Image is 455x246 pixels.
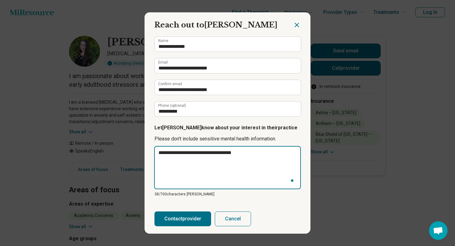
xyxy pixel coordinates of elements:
label: Name [158,39,168,43]
label: Confirm email [158,82,182,86]
button: Cancel [215,211,251,226]
p: 38/ 700 characters [PERSON_NAME] [154,191,301,197]
button: Contactprovider [154,211,211,226]
span: Reach out to [PERSON_NAME] [154,20,277,29]
label: Email [158,60,168,64]
label: Phone (optional) [158,104,186,107]
button: Close dialog [293,21,301,29]
p: Let [PERSON_NAME] know about your interest in their practice [154,124,301,131]
textarea: To enrich screen reader interactions, please activate Accessibility in Grammarly extension settings [154,146,301,189]
p: Please don’t include sensitive mental health information. [154,135,301,143]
